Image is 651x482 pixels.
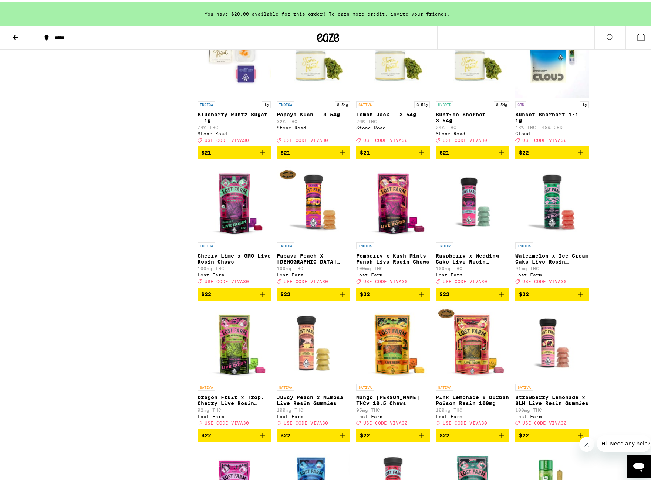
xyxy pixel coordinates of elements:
p: Mango [PERSON_NAME] THCv 10:5 Chews [356,392,430,404]
p: SATIVA [198,382,215,388]
span: USE CODE VIVA30 [443,277,487,282]
p: 100mg THC [277,405,350,410]
p: 3.54g [335,99,350,106]
div: Stone Road [198,129,271,134]
span: $22 [201,289,211,295]
span: USE CODE VIVA30 [443,418,487,423]
div: Lost Farm [436,270,509,275]
div: Cloud [515,129,589,134]
button: Add to bag [436,286,509,298]
img: Lost Farm - Juicy Peach x Mimosa Live Resin Gummies [277,304,350,378]
button: Add to bag [198,286,271,298]
p: Pomberry x Kush Mints Punch Live Rosin Chews [356,251,430,262]
p: Papaya Peach X [DEMOGRAPHIC_DATA] Kush Resin 100mg [277,251,350,262]
img: Cloud - Sunset Sherbert 1:1 - 1g [515,21,589,95]
p: SATIVA [515,382,533,388]
div: Lost Farm [356,270,430,275]
span: You have $20.00 available for this order! To earn more credit, [205,9,388,14]
p: Raspberry x Wedding Cake Live Resin Gummies [436,251,509,262]
img: Lost Farm - Watermelon x Ice Cream Cake Live Rosin Gummies [515,163,589,237]
span: USE CODE VIVA30 [522,277,567,282]
p: INDICA [277,240,294,247]
p: Cherry Lime x GMO Live Rosin Chews [198,251,271,262]
a: Open page for Lemon Jack - 3.54g from Stone Road [356,21,430,144]
img: Stone Road - Blueberry Runtz Sugar - 1g [198,21,271,95]
a: Open page for Cherry Lime x GMO Live Rosin Chews from Lost Farm [198,163,271,285]
a: Open page for Papaya Kush - 3.54g from Stone Road [277,21,350,144]
p: Dragon Fruit x Trop. Cherry Live Rosin Chews [198,392,271,404]
div: Stone Road [356,123,430,128]
p: Sunrise Sherbet - 3.54g [436,109,509,121]
p: CBD [515,99,526,106]
iframe: Message from company [597,433,651,449]
a: Open page for Pomberry x Kush Mints Punch Live Rosin Chews from Lost Farm [356,163,430,285]
button: Add to bag [356,286,430,298]
span: USE CODE VIVA30 [284,418,328,423]
button: Add to bag [277,427,350,439]
p: SATIVA [356,382,374,388]
a: Open page for Watermelon x Ice Cream Cake Live Rosin Gummies from Lost Farm [515,163,589,285]
p: 43% THC: 48% CBD [515,123,589,128]
span: $21 [280,147,290,153]
span: $22 [519,289,529,295]
span: USE CODE VIVA30 [284,136,328,140]
p: Blueberry Runtz Sugar - 1g [198,109,271,121]
p: 100mg THC [277,264,350,269]
img: Lost Farm - Dragon Fruit x Trop. Cherry Live Rosin Chews [198,304,271,378]
span: invite your friends. [388,9,452,14]
a: Open page for Raspberry x Wedding Cake Live Resin Gummies from Lost Farm [436,163,509,285]
iframe: Button to launch messaging window [627,452,651,476]
div: Lost Farm [198,270,271,275]
div: Lost Farm [515,412,589,417]
p: INDICA [198,240,215,247]
p: Papaya Kush - 3.54g [277,109,350,115]
a: Open page for Papaya Peach X Hindu Kush Resin 100mg from Lost Farm [277,163,350,285]
p: 32% THC [277,117,350,122]
span: $22 [439,289,449,295]
img: Lost Farm - Pink Lemonade x Durban Poison Resin 100mg [436,304,509,378]
span: USE CODE VIVA30 [205,418,249,423]
button: Add to bag [436,427,509,439]
div: Lost Farm [436,412,509,417]
span: $22 [201,430,211,436]
div: Lost Farm [198,412,271,417]
p: Sunset Sherbert 1:1 - 1g [515,109,589,121]
img: Stone Road - Papaya Kush - 3.54g [277,21,350,95]
p: INDICA [356,240,374,247]
img: Lost Farm - Cherry Lime x GMO Live Rosin Chews [198,163,271,237]
div: Lost Farm [356,412,430,417]
span: $21 [360,147,370,153]
a: Open page for Sunset Sherbert 1:1 - 1g from Cloud [515,21,589,144]
a: Open page for Strawberry Lemonade x SLH Live Resin Gummies from Lost Farm [515,304,589,427]
p: INDICA [515,240,533,247]
button: Add to bag [356,427,430,439]
span: USE CODE VIVA30 [522,418,567,423]
span: USE CODE VIVA30 [522,136,567,140]
span: $21 [439,147,449,153]
p: Pink Lemonade x Durban Poison Resin 100mg [436,392,509,404]
button: Add to bag [515,427,589,439]
p: 100mg THC [436,405,509,410]
span: USE CODE VIVA30 [205,277,249,282]
span: $22 [439,430,449,436]
img: Lost Farm - Strawberry Lemonade x SLH Live Resin Gummies [515,304,589,378]
p: 100mg THC [356,264,430,269]
p: HYBRID [436,99,453,106]
p: 3.54g [414,99,430,106]
button: Add to bag [356,144,430,157]
span: USE CODE VIVA30 [363,277,408,282]
span: USE CODE VIVA30 [284,277,328,282]
button: Add to bag [277,286,350,298]
p: 100mg THC [198,264,271,269]
p: Strawberry Lemonade x SLH Live Resin Gummies [515,392,589,404]
p: Lemon Jack - 3.54g [356,109,430,115]
span: $22 [360,289,370,295]
a: Open page for Dragon Fruit x Trop. Cherry Live Rosin Chews from Lost Farm [198,304,271,427]
p: 100mg THC [515,405,589,410]
a: Open page for Juicy Peach x Mimosa Live Resin Gummies from Lost Farm [277,304,350,427]
span: $22 [280,430,290,436]
img: Lost Farm - Papaya Peach X Hindu Kush Resin 100mg [277,163,350,237]
iframe: Close message [579,435,594,449]
span: USE CODE VIVA30 [205,136,249,140]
